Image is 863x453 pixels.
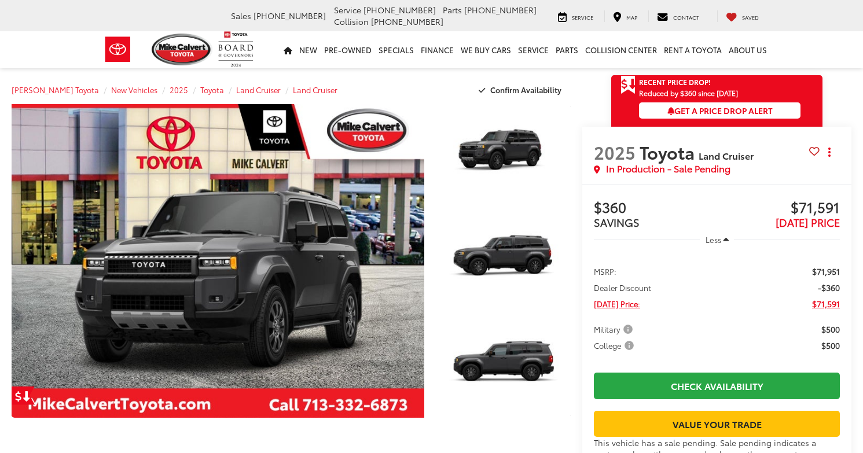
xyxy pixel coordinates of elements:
span: Parts [443,4,462,16]
span: Less [706,234,721,245]
a: Map [604,10,646,22]
span: Reduced by $360 since [DATE] [639,89,800,97]
button: Confirm Availability [472,80,571,100]
img: 2025 Toyota Land Cruiser Land Cruiser [436,103,572,205]
a: Finance [417,31,457,68]
button: College [594,340,638,351]
span: $71,591 [812,298,840,310]
a: Expand Photo 0 [12,104,424,418]
img: 2025 Toyota Land Cruiser Land Cruiser [8,103,428,418]
img: 2025 Toyota Land Cruiser Land Cruiser [436,209,572,312]
span: $500 [821,340,840,351]
a: Value Your Trade [594,411,840,437]
a: About Us [725,31,770,68]
span: Dealer Discount [594,282,651,293]
span: Get Price Drop Alert [620,75,636,95]
a: Service [515,31,552,68]
span: $71,951 [812,266,840,277]
span: [DATE] Price: [594,298,640,310]
a: Collision Center [582,31,660,68]
span: Sales [231,10,251,21]
button: Military [594,323,637,335]
span: Get a Price Drop Alert [667,105,773,116]
a: WE BUY CARS [457,31,515,68]
span: MSRP: [594,266,616,277]
span: [PHONE_NUMBER] [464,4,537,16]
span: Military [594,323,635,335]
span: College [594,340,636,351]
a: 2025 [170,84,188,95]
span: In Production - Sale Pending [606,162,730,175]
span: Land Cruiser [699,149,754,162]
span: [PHONE_NUMBER] [254,10,326,21]
a: Pre-Owned [321,31,375,68]
span: Contact [673,13,699,21]
a: [PERSON_NAME] Toyota [12,84,99,95]
span: Toyota [640,139,699,164]
span: Service [334,4,361,16]
a: Rent a Toyota [660,31,725,68]
a: Get Price Drop Alert [12,386,35,405]
span: dropdown dots [828,148,831,157]
span: Confirm Availability [490,84,561,95]
button: Actions [820,142,840,162]
a: Expand Photo 2 [437,211,571,311]
span: $360 [594,200,717,217]
span: Collision [334,16,369,27]
span: SAVINGS [594,215,640,230]
a: Get Price Drop Alert Recent Price Drop! [611,75,822,89]
a: New Vehicles [111,84,157,95]
img: 2025 Toyota Land Cruiser Land Cruiser [436,316,572,418]
a: Home [280,31,296,68]
span: $500 [821,323,840,335]
span: Recent Price Drop! [639,77,711,87]
a: Specials [375,31,417,68]
span: [DATE] PRICE [776,215,840,230]
img: Mike Calvert Toyota [152,34,213,65]
a: Expand Photo 1 [437,104,571,204]
span: -$360 [818,282,840,293]
span: Map [626,13,637,21]
a: New [296,31,321,68]
button: Less [700,229,735,250]
a: Check Availability [594,373,840,399]
img: Toyota [96,31,139,68]
a: Toyota [200,84,224,95]
a: Land Cruiser [236,84,281,95]
a: Service [549,10,602,22]
span: Saved [742,13,759,21]
a: Land Cruiser [293,84,337,95]
a: Contact [648,10,708,22]
a: Parts [552,31,582,68]
span: $71,591 [717,200,840,217]
a: My Saved Vehicles [717,10,767,22]
span: [PHONE_NUMBER] [371,16,443,27]
a: Expand Photo 3 [437,317,571,417]
span: 2025 [594,139,636,164]
span: Service [572,13,593,21]
span: [PHONE_NUMBER] [363,4,436,16]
